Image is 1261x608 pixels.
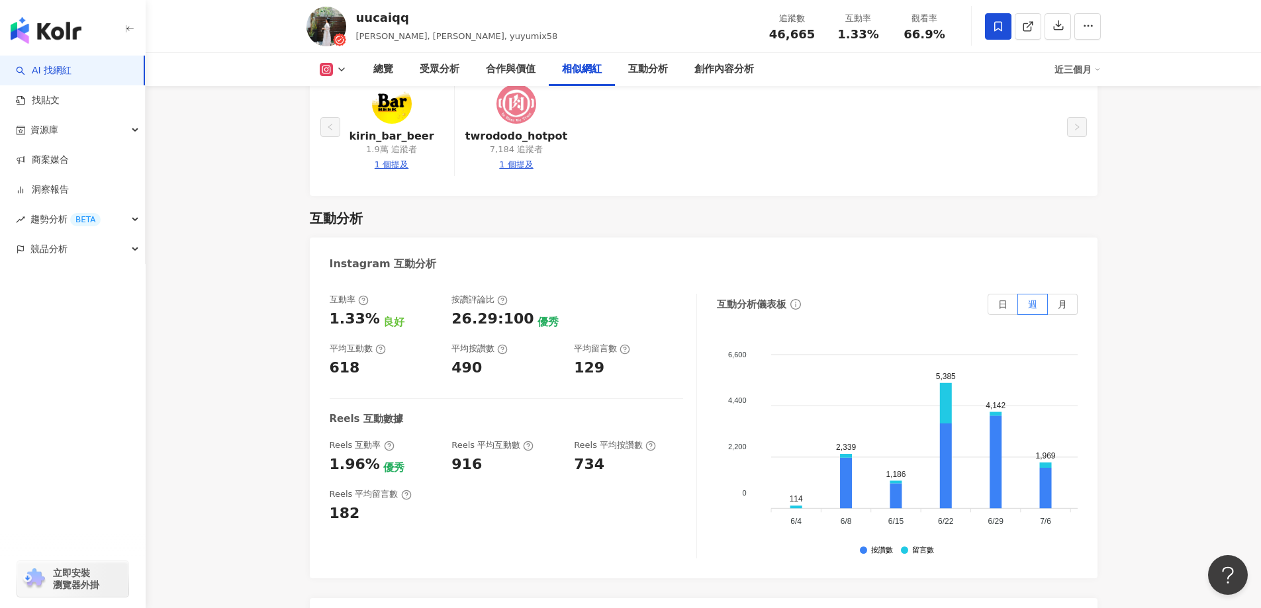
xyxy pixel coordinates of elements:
[30,115,58,145] span: 資源庫
[383,460,404,475] div: 優秀
[70,213,101,226] div: BETA
[574,439,656,451] div: Reels 平均按讚數
[1058,299,1067,310] span: 月
[356,31,558,41] span: [PERSON_NAME], [PERSON_NAME], yuyumix58
[330,488,412,500] div: Reels 平均留言數
[16,94,60,107] a: 找貼文
[16,215,25,224] span: rise
[499,159,533,171] div: 1 個提及
[574,455,604,475] div: 734
[1040,517,1051,527] tspan: 7/6
[330,343,386,355] div: 平均互動數
[53,567,99,591] span: 立即安裝 瀏覽器外掛
[451,343,508,355] div: 平均按讚數
[574,343,630,355] div: 平均留言數
[330,294,369,306] div: 互動率
[912,546,934,555] div: 留言數
[451,358,482,378] div: 490
[372,84,412,129] a: KOL Avatar
[496,84,536,129] a: KOL Avatar
[1054,59,1101,80] div: 近三個月
[888,517,904,527] tspan: 6/15
[330,439,395,451] div: Reels 互動率
[1067,117,1087,137] button: right
[728,443,747,451] tspan: 2,200
[742,489,746,497] tspan: 0
[451,294,508,306] div: 按讚評論比
[330,257,437,271] div: Instagram 互動分析
[420,62,459,77] div: 受眾分析
[17,561,128,597] a: chrome extension立即安裝 瀏覽器外掛
[330,455,380,475] div: 1.96%
[30,204,101,234] span: 趨勢分析
[310,209,363,228] div: 互動分析
[490,144,543,155] div: 7,184 追蹤者
[451,455,482,475] div: 916
[717,298,786,312] div: 互動分析儀表板
[988,517,1004,527] tspan: 6/29
[767,12,817,25] div: 追蹤數
[11,17,81,44] img: logo
[998,299,1007,310] span: 日
[21,568,47,589] img: chrome extension
[900,12,950,25] div: 觀看率
[16,183,69,196] a: 洞察報告
[496,84,536,124] img: KOL Avatar
[537,315,559,329] div: 優秀
[938,517,954,527] tspan: 6/22
[366,144,417,155] div: 1.9萬 追蹤者
[788,297,803,312] span: info-circle
[728,397,747,405] tspan: 4,400
[1028,299,1037,310] span: 週
[562,62,602,77] div: 相似網紅
[871,546,893,555] div: 按讚數
[330,412,403,426] div: Reels 互動數據
[16,64,71,77] a: searchAI 找網紅
[833,12,884,25] div: 互動率
[330,358,360,378] div: 618
[16,153,69,167] a: 商案媒合
[373,62,393,77] div: 總覽
[837,28,878,41] span: 1.33%
[451,439,534,451] div: Reels 平均互動數
[904,28,945,41] span: 66.9%
[465,129,567,144] a: twrododo_hotpot
[486,62,536,77] div: 合作與價值
[451,309,534,329] div: 26.29:100
[356,9,558,26] div: uucaiqq
[330,309,380,329] div: 1.33%
[375,159,408,171] div: 1 個提及
[330,503,360,524] div: 182
[349,129,434,144] a: kirin_bar_beer
[320,117,340,137] button: left
[841,517,852,527] tspan: 6/8
[769,27,815,41] span: 46,665
[306,7,346,46] img: KOL Avatar
[574,358,604,378] div: 129
[1208,555,1248,595] iframe: Help Scout Beacon - Open
[372,84,412,124] img: KOL Avatar
[728,351,747,359] tspan: 6,600
[628,62,668,77] div: 互動分析
[30,234,68,264] span: 競品分析
[694,62,754,77] div: 創作內容分析
[383,315,404,329] div: 良好
[790,517,802,527] tspan: 6/4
